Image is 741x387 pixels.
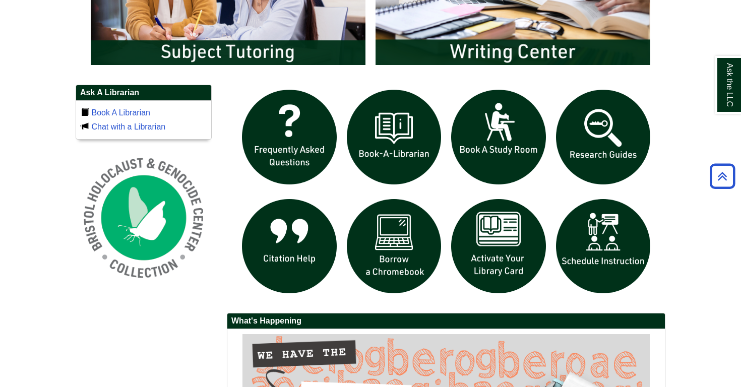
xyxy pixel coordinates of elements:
[237,85,655,303] div: slideshow
[91,122,165,131] a: Chat with a Librarian
[76,150,212,286] img: Holocaust and Genocide Collection
[76,85,211,101] h2: Ask A Librarian
[227,313,665,329] h2: What's Happening
[342,194,447,299] img: Borrow a chromebook icon links to the borrow a chromebook web page
[551,194,656,299] img: For faculty. Schedule Library Instruction icon links to form.
[342,85,447,189] img: Book a Librarian icon links to book a librarian web page
[551,85,656,189] img: Research Guides icon links to research guides web page
[237,85,342,189] img: frequently asked questions
[237,194,342,299] img: citation help icon links to citation help guide page
[446,194,551,299] img: activate Library Card icon links to form to activate student ID into library card
[706,169,738,183] a: Back to Top
[91,108,150,117] a: Book A Librarian
[446,85,551,189] img: book a study room icon links to book a study room web page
